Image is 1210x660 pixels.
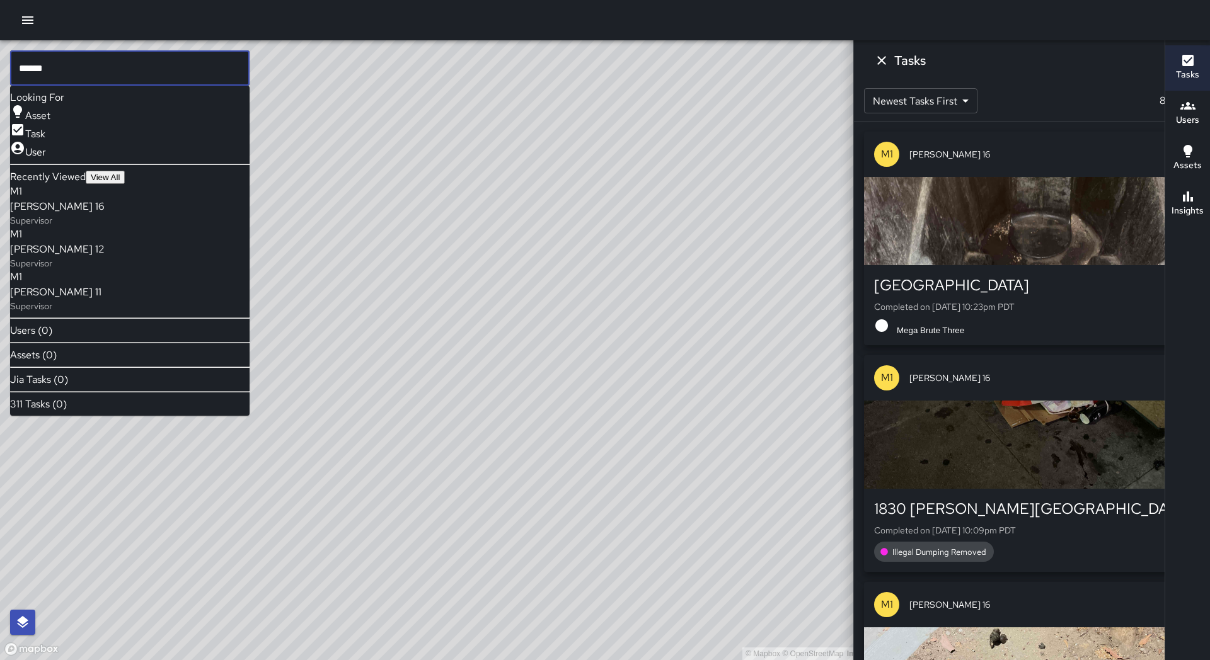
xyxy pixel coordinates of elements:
h6: Insights [1172,204,1204,218]
p: M1 [881,597,893,612]
p: Supervisor [10,257,105,270]
div: 1830 [PERSON_NAME][GEOGRAPHIC_DATA] [874,499,1190,519]
div: [GEOGRAPHIC_DATA] [874,275,1190,295]
p: 86 tasks [1155,93,1200,108]
span: [PERSON_NAME] 16 [10,199,105,214]
p: M1 [10,270,22,285]
button: Tasks [1165,45,1210,91]
button: Assets [1165,136,1210,181]
button: Users [1165,91,1210,136]
h6: Users [1176,113,1199,127]
div: Newest Tasks First [864,88,977,113]
div: M1[PERSON_NAME] 16Supervisor [10,184,105,227]
div: Task [10,122,50,140]
p: M1 [881,370,893,385]
button: View All [86,171,125,184]
div: Asset [10,104,50,122]
span: Task [25,127,45,140]
p: Supervisor [10,300,101,312]
button: M1[PERSON_NAME] 161830 [PERSON_NAME][GEOGRAPHIC_DATA]Completed on [DATE] 10:09pm PDTIllegal Dumpi... [864,355,1200,572]
div: M1[PERSON_NAME] 11Supervisor [10,270,101,312]
span: Asset [25,109,50,122]
li: Assets (0) [10,348,250,361]
span: User [25,145,46,159]
span: Illegal Dumping Removed [885,547,994,557]
button: Insights [1165,181,1210,227]
p: M1 [881,147,893,162]
li: Recently Viewed [10,170,250,184]
p: M1 [10,184,22,199]
li: Jia Tasks (0) [10,373,250,386]
span: [PERSON_NAME] 16 [909,148,1190,161]
h6: Assets [1173,159,1202,173]
span: [PERSON_NAME] 16 [909,372,1190,384]
p: Supervisor [10,214,105,227]
h6: Tasks [1176,68,1199,82]
p: M1 [10,227,22,242]
span: [PERSON_NAME] 12 [10,242,105,257]
h6: Tasks [894,50,926,71]
span: Mega Brute Three [889,326,972,335]
span: [PERSON_NAME] 16 [909,598,1190,611]
div: M1[PERSON_NAME] 12Supervisor [10,227,105,270]
li: Looking For [10,91,250,104]
button: Dismiss [869,48,894,73]
span: View All [91,173,120,182]
div: User [10,140,50,159]
span: [PERSON_NAME] 11 [10,285,101,300]
p: Completed on [DATE] 10:09pm PDT [874,524,1190,537]
li: 311 Tasks (0) [10,397,250,411]
li: Users (0) [10,324,250,337]
button: M1[PERSON_NAME] 16[GEOGRAPHIC_DATA]Completed on [DATE] 10:23pm PDTMega Brute Three [864,132,1200,345]
p: Completed on [DATE] 10:23pm PDT [874,300,1190,313]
